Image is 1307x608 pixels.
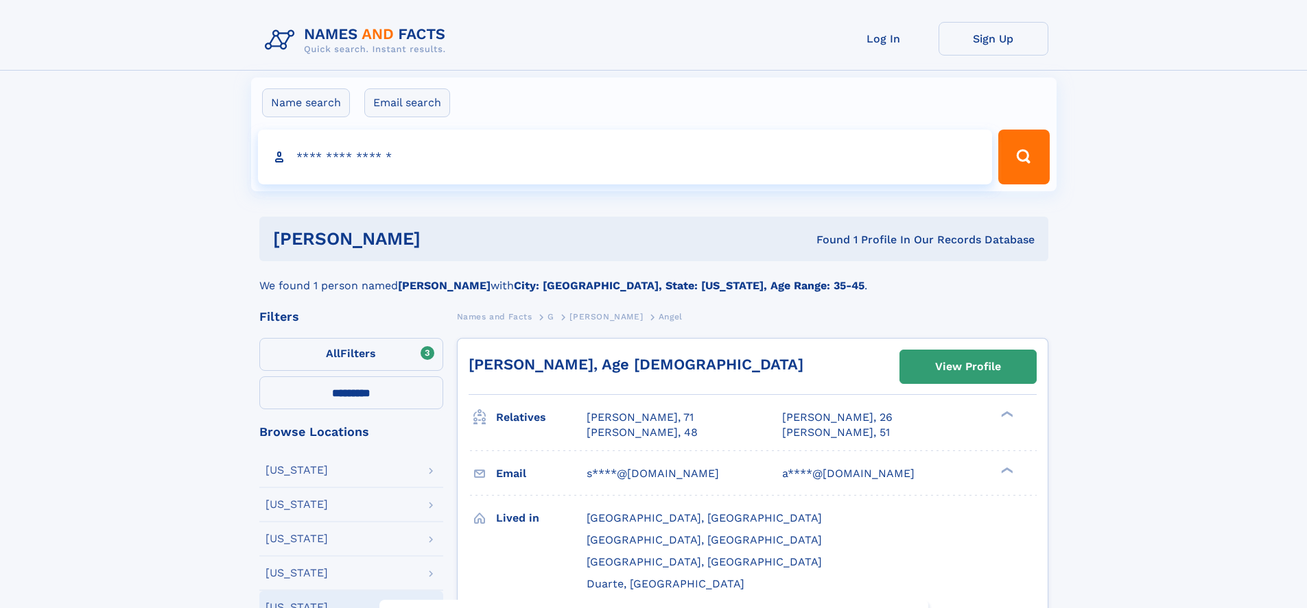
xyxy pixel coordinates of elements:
[659,312,683,321] span: Angel
[587,511,822,524] span: [GEOGRAPHIC_DATA], [GEOGRAPHIC_DATA]
[496,507,587,530] h3: Lived in
[829,22,939,56] a: Log In
[259,338,443,371] label: Filters
[496,406,587,429] h3: Relatives
[514,279,864,292] b: City: [GEOGRAPHIC_DATA], State: [US_STATE], Age Range: 35-45
[266,568,328,579] div: [US_STATE]
[935,351,1001,382] div: View Profile
[326,347,340,360] span: All
[618,232,1035,247] div: Found 1 Profile In Our Records Database
[569,312,643,321] span: [PERSON_NAME]
[258,130,993,184] input: search input
[547,308,554,325] a: G
[998,130,1049,184] button: Search Button
[266,499,328,510] div: [US_STATE]
[587,555,822,568] span: [GEOGRAPHIC_DATA], [GEOGRAPHIC_DATA]
[587,425,698,440] a: [PERSON_NAME], 48
[782,425,890,440] a: [PERSON_NAME], 51
[569,308,643,325] a: [PERSON_NAME]
[262,88,350,117] label: Name search
[998,410,1014,419] div: ❯
[998,465,1014,474] div: ❯
[939,22,1048,56] a: Sign Up
[259,311,443,323] div: Filters
[259,426,443,438] div: Browse Locations
[273,230,619,247] h1: [PERSON_NAME]
[266,533,328,544] div: [US_STATE]
[259,22,457,59] img: Logo Names and Facts
[469,356,803,373] a: [PERSON_NAME], Age [DEMOGRAPHIC_DATA]
[259,261,1048,294] div: We found 1 person named with .
[587,533,822,546] span: [GEOGRAPHIC_DATA], [GEOGRAPHIC_DATA]
[364,88,450,117] label: Email search
[398,279,491,292] b: [PERSON_NAME]
[547,312,554,321] span: G
[782,410,893,425] a: [PERSON_NAME], 26
[587,410,694,425] a: [PERSON_NAME], 71
[266,465,328,476] div: [US_STATE]
[900,350,1036,383] a: View Profile
[496,462,587,485] h3: Email
[457,308,532,325] a: Names and Facts
[587,577,744,590] span: Duarte, [GEOGRAPHIC_DATA]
